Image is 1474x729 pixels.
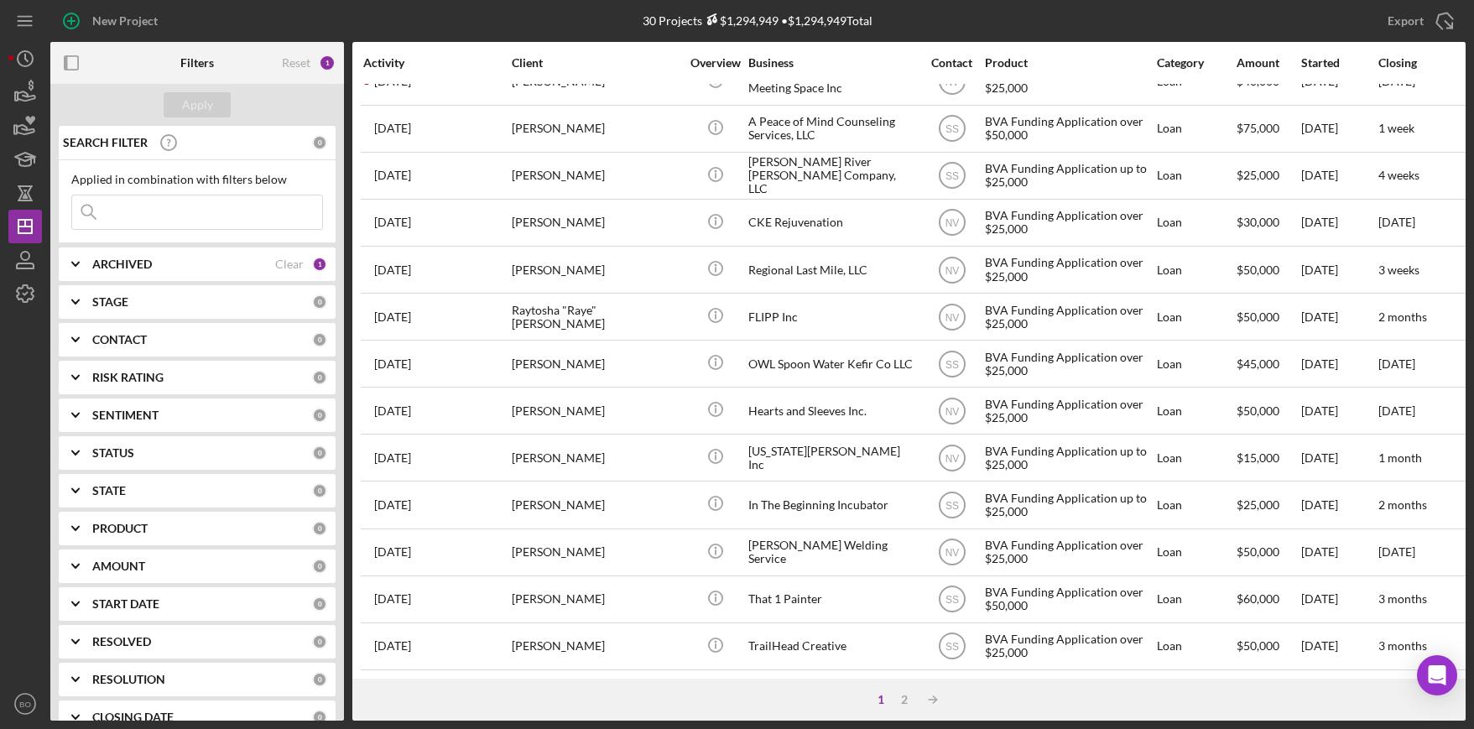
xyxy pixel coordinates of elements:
b: RISK RATING [92,371,164,384]
time: 3 months [1378,638,1427,653]
div: 1 [312,257,327,272]
div: FLIPP Inc [748,294,916,339]
text: NV [945,76,959,88]
div: Loan [1157,530,1235,575]
div: Contact [920,56,983,70]
time: 2 months [1378,497,1427,512]
time: 1 month [1378,450,1422,465]
text: NV [945,264,959,276]
div: Reset [282,56,310,70]
div: [DATE] [1301,247,1377,292]
div: BVA Funding Application over $25,000 [985,388,1153,433]
div: [PERSON_NAME] [512,624,680,669]
time: 2 months [1378,310,1427,324]
div: Regional Last Mile, LLC [748,247,916,292]
div: Loan [1157,154,1235,198]
b: SENTIMENT [92,409,159,422]
div: 0 [312,672,327,687]
b: START DATE [92,597,159,611]
div: [PERSON_NAME] [512,577,680,622]
div: Raytosha "Raye" [PERSON_NAME] [512,294,680,339]
div: 0 [312,596,327,612]
div: Export [1388,4,1424,38]
text: NV [945,453,959,465]
div: 0 [312,408,327,423]
time: 3 weeks [1378,263,1419,277]
div: [DATE] [1301,435,1377,480]
text: SS [945,594,958,606]
div: [DATE] [1301,107,1377,151]
b: ARCHIVED [92,258,152,271]
button: New Project [50,4,174,38]
div: 0 [312,559,327,574]
time: 2025-08-27 15:59 [374,169,411,182]
div: 0 [312,294,327,310]
time: [DATE] [1378,357,1415,371]
div: In The Beginning Incubator [748,482,916,527]
div: Category [1157,56,1235,70]
div: [PERSON_NAME] [512,247,680,292]
text: NV [945,217,959,229]
div: Loan [1157,577,1235,622]
div: Apply [182,92,213,117]
span: $45,000 [1237,357,1279,371]
div: [DATE] [1301,624,1377,669]
time: 2025-09-29 20:10 [374,216,411,229]
text: NV [945,547,959,559]
div: [PERSON_NAME] [512,388,680,433]
span: $30,000 [1237,215,1279,229]
b: CONTACT [92,333,147,346]
b: STATE [92,484,126,497]
b: RESOLVED [92,635,151,648]
div: [PERSON_NAME] [512,341,680,386]
span: $25,000 [1237,497,1279,512]
div: BVA Funding Application over $25,000 [985,530,1153,575]
time: 1 week [1378,121,1414,135]
div: Applied in combination with filters below [71,173,323,186]
text: SS [945,641,958,653]
div: BVA Funding Application over $50,000 [985,577,1153,622]
div: [DATE] [1301,388,1377,433]
div: [PERSON_NAME] Welding Service [748,530,916,575]
div: Started [1301,56,1377,70]
time: 2025-06-11 22:00 [374,545,411,559]
text: BO [19,700,31,709]
button: BO [8,687,42,721]
div: 1 [319,55,336,71]
div: Loan [1157,247,1235,292]
time: 2025-09-23 17:44 [374,592,411,606]
b: RESOLUTION [92,673,165,686]
div: OWL Spoon Water Kefir Co LLC [748,341,916,386]
div: Loan [1157,388,1235,433]
div: [DATE] [1301,154,1377,198]
div: [DATE] [1301,294,1377,339]
div: 0 [312,634,327,649]
div: [PERSON_NAME] [512,530,680,575]
div: Client [512,56,680,70]
div: 0 [312,370,327,385]
div: [DATE] [1301,200,1377,245]
div: Overview [684,56,747,70]
div: That 1 Painter [748,577,916,622]
div: BVA Funding Application up to $25,000 [985,435,1153,480]
button: Apply [164,92,231,117]
div: 0 [312,710,327,725]
div: [US_STATE][PERSON_NAME] Inc [748,435,916,480]
div: BVA Funding Application over $25,000 [985,200,1153,245]
div: Loan [1157,435,1235,480]
div: [DATE] [1301,341,1377,386]
time: 2025-09-23 20:44 [374,451,411,465]
text: NV [945,311,959,323]
text: SS [945,358,958,370]
span: $60,000 [1237,591,1279,606]
div: BVA Funding Application over $50,000 [985,107,1153,151]
time: 2025-08-08 22:53 [374,404,411,418]
time: 2025-09-28 23:13 [374,310,411,324]
time: [DATE] [1378,544,1415,559]
div: [PERSON_NAME] [512,200,680,245]
div: Loan [1157,624,1235,669]
time: 2025-10-02 11:47 [374,639,411,653]
div: 30 Projects • $1,294,949 Total [643,13,872,28]
div: Amount [1237,56,1300,70]
div: Business [748,56,916,70]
